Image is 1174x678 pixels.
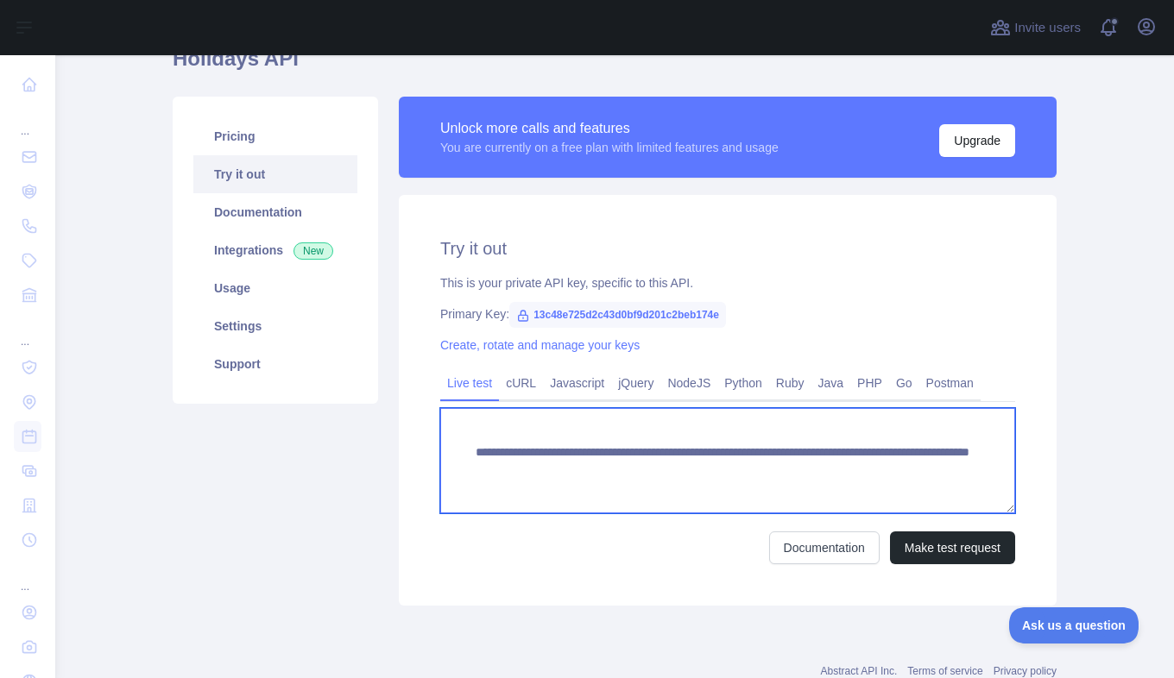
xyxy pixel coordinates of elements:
iframe: Toggle Customer Support [1009,607,1139,643]
h1: Holidays API [173,45,1057,86]
a: Postman [919,369,981,397]
a: Integrations New [193,231,357,269]
h2: Try it out [440,236,1015,261]
a: Javascript [543,369,611,397]
div: Unlock more calls and features [440,118,779,139]
div: Primary Key: [440,305,1015,323]
span: Invite users [1014,18,1081,38]
div: ... [14,314,41,348]
a: Usage [193,269,357,307]
a: Abstract API Inc. [821,665,898,677]
a: Terms of service [907,665,982,677]
a: Live test [440,369,499,397]
div: You are currently on a free plan with limited features and usage [440,139,779,156]
a: PHP [850,369,889,397]
div: ... [14,559,41,593]
span: New [293,242,333,260]
a: Pricing [193,117,357,155]
button: Invite users [987,14,1084,41]
a: Try it out [193,155,357,193]
a: jQuery [611,369,660,397]
a: Documentation [193,193,357,231]
button: Make test request [890,531,1015,564]
a: Create, rotate and manage your keys [440,338,640,352]
a: Documentation [769,531,880,564]
a: Ruby [769,369,811,397]
a: Go [889,369,919,397]
button: Upgrade [939,124,1015,157]
span: 13c48e725d2c43d0bf9d201c2beb174e [509,302,726,328]
a: Java [811,369,851,397]
a: Settings [193,307,357,345]
a: Privacy policy [994,665,1057,677]
a: NodeJS [660,369,717,397]
a: Support [193,345,357,383]
a: cURL [499,369,543,397]
a: Python [717,369,769,397]
div: ... [14,104,41,138]
div: This is your private API key, specific to this API. [440,274,1015,292]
